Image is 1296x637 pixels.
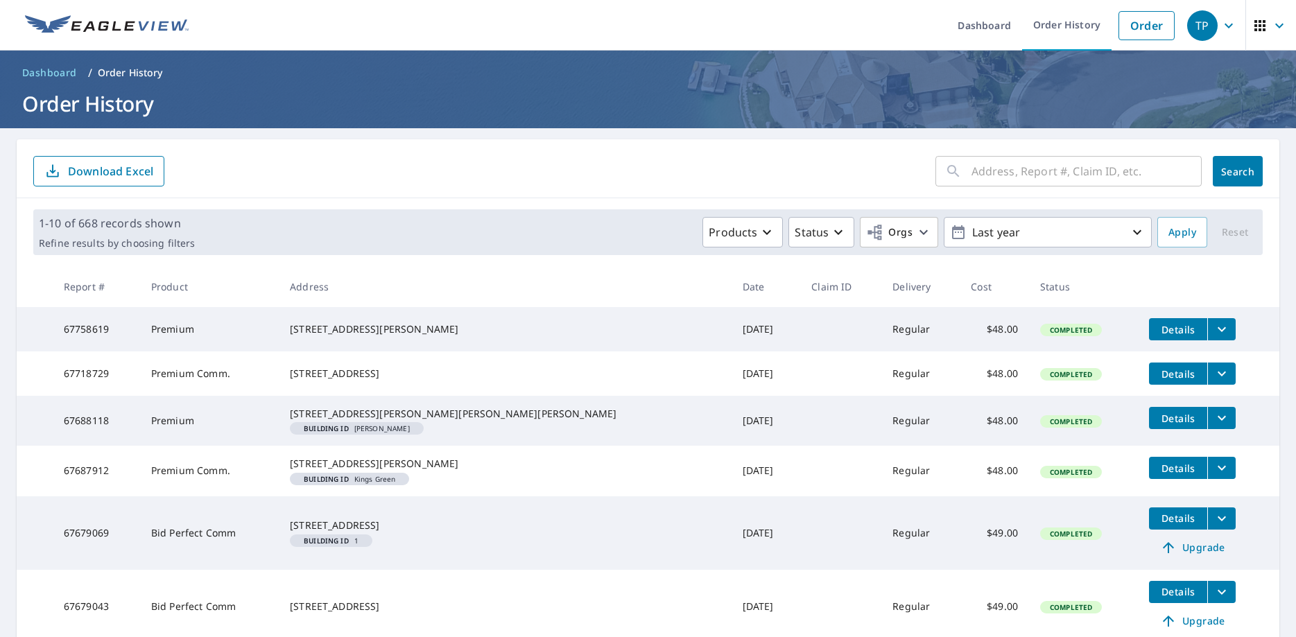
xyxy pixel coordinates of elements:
button: Products [702,217,783,247]
button: Apply [1157,217,1207,247]
button: detailsBtn-67758619 [1149,318,1207,340]
button: filesDropdownBtn-67679069 [1207,507,1236,530]
td: Regular [881,496,960,570]
div: [STREET_ADDRESS] [290,367,720,381]
span: Upgrade [1157,613,1227,629]
em: Building ID [304,425,349,432]
nav: breadcrumb [17,62,1279,84]
td: 67718729 [53,351,140,396]
button: detailsBtn-67679043 [1149,581,1207,603]
td: Regular [881,307,960,351]
td: $49.00 [960,496,1029,570]
span: Completed [1042,417,1100,426]
span: Details [1157,367,1199,381]
th: Status [1029,266,1138,307]
div: [STREET_ADDRESS][PERSON_NAME] [290,457,720,471]
p: Refine results by choosing filters [39,237,195,250]
button: detailsBtn-67679069 [1149,507,1207,530]
td: $48.00 [960,307,1029,351]
button: Orgs [860,217,938,247]
span: Details [1157,585,1199,598]
button: Last year [944,217,1152,247]
th: Delivery [881,266,960,307]
button: filesDropdownBtn-67679043 [1207,581,1236,603]
td: $48.00 [960,351,1029,396]
td: Regular [881,351,960,396]
button: detailsBtn-67688118 [1149,407,1207,429]
input: Address, Report #, Claim ID, etc. [971,152,1202,191]
td: Premium [140,307,279,351]
td: [DATE] [732,446,801,496]
td: 67758619 [53,307,140,351]
td: 67687912 [53,446,140,496]
td: Regular [881,446,960,496]
button: filesDropdownBtn-67688118 [1207,407,1236,429]
span: Kings Green [295,475,404,482]
span: Completed [1042,325,1100,335]
button: filesDropdownBtn-67687912 [1207,457,1236,479]
th: Claim ID [800,266,881,307]
span: 1 [295,537,367,544]
span: Completed [1042,369,1100,379]
li: / [88,64,92,81]
p: Status [795,224,829,241]
div: [STREET_ADDRESS][PERSON_NAME][PERSON_NAME][PERSON_NAME] [290,407,720,421]
p: Download Excel [68,164,153,179]
td: [DATE] [732,496,801,570]
span: Details [1157,462,1199,475]
a: Order [1118,11,1175,40]
div: [STREET_ADDRESS] [290,600,720,613]
td: $48.00 [960,446,1029,496]
span: Completed [1042,467,1100,477]
a: Upgrade [1149,610,1236,632]
span: Apply [1168,224,1196,241]
th: Report # [53,266,140,307]
button: detailsBtn-67687912 [1149,457,1207,479]
th: Cost [960,266,1029,307]
span: Details [1157,412,1199,425]
span: Completed [1042,602,1100,612]
td: Regular [881,396,960,446]
span: [PERSON_NAME] [295,425,418,432]
td: [DATE] [732,396,801,446]
th: Address [279,266,732,307]
button: Search [1213,156,1263,186]
p: Order History [98,66,163,80]
span: Details [1157,323,1199,336]
button: filesDropdownBtn-67758619 [1207,318,1236,340]
button: Status [788,217,854,247]
td: Premium [140,396,279,446]
span: Upgrade [1157,539,1227,556]
em: Building ID [304,537,349,544]
div: [STREET_ADDRESS][PERSON_NAME] [290,322,720,336]
td: Premium Comm. [140,351,279,396]
td: 67679069 [53,496,140,570]
div: [STREET_ADDRESS] [290,518,720,532]
th: Product [140,266,279,307]
td: Bid Perfect Comm [140,496,279,570]
button: detailsBtn-67718729 [1149,363,1207,385]
h1: Order History [17,89,1279,118]
div: TP [1187,10,1218,41]
em: Building ID [304,475,349,482]
td: Premium Comm. [140,446,279,496]
span: Orgs [866,224,913,241]
span: Completed [1042,529,1100,539]
p: Products [709,224,757,241]
p: Last year [967,220,1129,245]
span: Search [1224,165,1252,178]
th: Date [732,266,801,307]
td: [DATE] [732,307,801,351]
p: 1-10 of 668 records shown [39,215,195,232]
td: 67688118 [53,396,140,446]
td: $48.00 [960,396,1029,446]
a: Dashboard [17,62,83,84]
span: Dashboard [22,66,77,80]
img: EV Logo [25,15,189,36]
td: [DATE] [732,351,801,396]
button: Download Excel [33,156,164,186]
a: Upgrade [1149,536,1236,559]
span: Details [1157,512,1199,525]
button: filesDropdownBtn-67718729 [1207,363,1236,385]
